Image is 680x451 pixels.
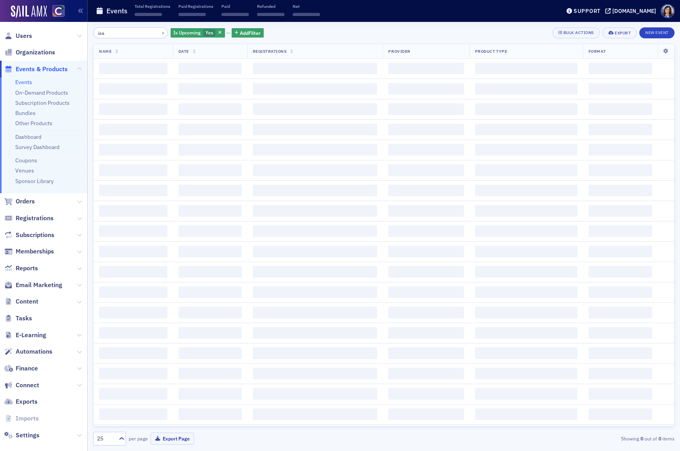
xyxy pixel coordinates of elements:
[178,368,242,379] span: ‌
[16,214,54,223] span: Registrations
[253,144,378,156] span: ‌
[15,144,59,151] a: Survey Dashboard
[16,381,39,390] span: Connect
[221,4,249,9] p: Paid
[16,247,54,256] span: Memberships
[16,48,55,57] span: Organizations
[253,164,378,176] span: ‌
[99,266,167,278] span: ‌
[388,83,464,95] span: ‌
[388,347,464,359] span: ‌
[221,13,249,16] span: ‌
[475,368,577,379] span: ‌
[388,368,464,379] span: ‌
[253,124,378,135] span: ‌
[475,185,577,196] span: ‌
[171,28,225,38] div: Yes
[388,144,464,156] span: ‌
[178,164,242,176] span: ‌
[4,247,54,256] a: Memberships
[99,144,167,156] span: ‌
[240,29,261,36] span: Add Filter
[588,164,652,176] span: ‌
[253,388,378,400] span: ‌
[4,381,39,390] a: Connect
[52,5,65,17] img: SailAMX
[135,4,170,9] p: Total Registrations
[475,327,577,339] span: ‌
[253,205,378,217] span: ‌
[99,347,167,359] span: ‌
[178,327,242,339] span: ‌
[178,246,242,257] span: ‌
[4,48,55,57] a: Organizations
[178,225,242,237] span: ‌
[475,408,577,420] span: ‌
[4,331,46,340] a: E-Learning
[99,286,167,298] span: ‌
[388,164,464,176] span: ‌
[16,297,38,306] span: Content
[475,205,577,217] span: ‌
[615,31,631,35] div: Export
[388,185,464,196] span: ‌
[612,7,656,14] div: [DOMAIN_NAME]
[475,225,577,237] span: ‌
[475,103,577,115] span: ‌
[253,327,378,339] span: ‌
[475,63,577,74] span: ‌
[4,347,52,356] a: Automations
[588,266,652,278] span: ‌
[99,388,167,400] span: ‌
[388,307,464,318] span: ‌
[388,63,464,74] span: ‌
[99,205,167,217] span: ‌
[15,79,32,86] a: Events
[588,388,652,400] span: ‌
[253,225,378,237] span: ‌
[388,388,464,400] span: ‌
[588,246,652,257] span: ‌
[16,314,32,323] span: Tasks
[129,435,148,442] label: per page
[16,264,38,273] span: Reports
[475,124,577,135] span: ‌
[657,435,662,442] strong: 0
[178,13,206,16] span: ‌
[99,49,112,54] span: Name
[293,4,320,9] p: Net
[588,307,652,318] span: ‌
[253,266,378,278] span: ‌
[253,246,378,257] span: ‌
[15,110,36,117] a: Bundles
[475,307,577,318] span: ‌
[475,83,577,95] span: ‌
[99,185,167,196] span: ‌
[293,13,320,16] span: ‌
[588,103,652,115] span: ‌
[588,185,652,196] span: ‌
[388,49,410,54] span: Provider
[99,225,167,237] span: ‌
[588,368,652,379] span: ‌
[97,435,114,443] div: 25
[99,63,167,74] span: ‌
[4,32,32,40] a: Users
[588,347,652,359] span: ‌
[178,185,242,196] span: ‌
[388,103,464,115] span: ‌
[99,103,167,115] span: ‌
[99,327,167,339] span: ‌
[232,28,264,38] button: AddFilter
[16,281,62,289] span: Email Marketing
[16,414,39,423] span: Imports
[388,124,464,135] span: ‌
[99,246,167,257] span: ‌
[588,408,652,420] span: ‌
[475,266,577,278] span: ‌
[178,144,242,156] span: ‌
[4,397,38,406] a: Exports
[253,307,378,318] span: ‌
[475,49,507,54] span: Product Type
[475,388,577,400] span: ‌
